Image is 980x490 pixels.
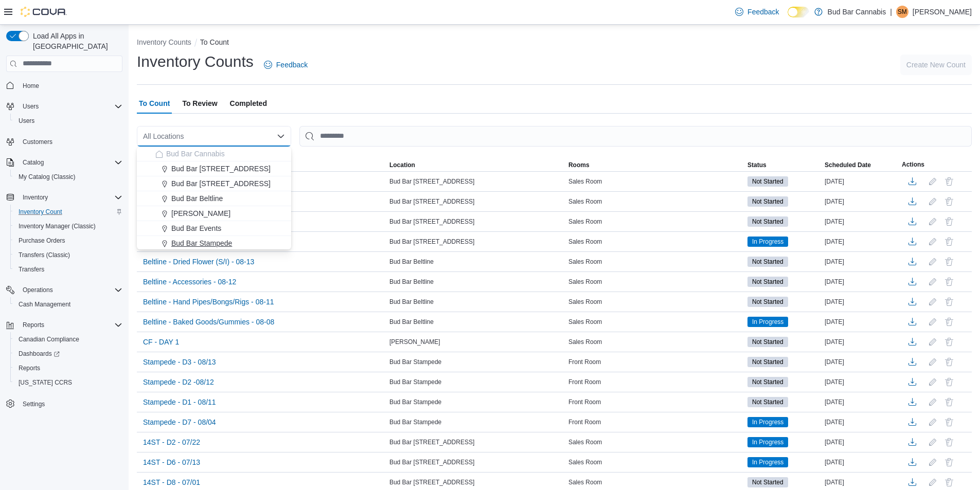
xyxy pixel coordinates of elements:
[143,297,274,307] span: Beltline - Hand Pipes/Bongs/Rigs - 08-11
[943,316,955,328] button: Delete
[139,394,220,410] button: Stampede - D1 - 08/11
[823,195,900,208] div: [DATE]
[566,456,745,468] div: Sales Room
[943,296,955,308] button: Delete
[14,234,122,247] span: Purchase Orders
[19,222,96,230] span: Inventory Manager (Classic)
[139,314,278,330] button: Beltline - Baked Goods/Gummies - 08-08
[747,357,788,367] span: Not Started
[14,249,74,261] a: Transfers (Classic)
[566,476,745,488] div: Sales Room
[747,237,788,247] span: In Progress
[260,55,312,75] a: Feedback
[10,297,127,312] button: Cash Management
[566,276,745,288] div: Sales Room
[926,294,939,310] button: Edit count details
[10,347,127,361] a: Dashboards
[926,434,939,450] button: Edit count details
[389,238,474,246] span: Bud Bar [STREET_ADDRESS]
[14,220,122,232] span: Inventory Manager (Classic)
[19,300,70,308] span: Cash Management
[926,414,939,430] button: Edit count details
[299,126,972,147] input: This is a search bar. After typing your query, hit enter to filter the results lower in the page.
[823,215,900,228] div: [DATE]
[828,6,886,18] p: Bud Bar Cannabis
[389,177,474,186] span: Bud Bar [STREET_ADDRESS]
[566,256,745,268] div: Sales Room
[14,298,122,311] span: Cash Management
[747,277,788,287] span: Not Started
[14,348,122,360] span: Dashboards
[2,78,127,93] button: Home
[926,334,939,350] button: Edit count details
[566,376,745,388] div: Front Room
[29,31,122,51] span: Load All Apps in [GEOGRAPHIC_DATA]
[926,354,939,370] button: Edit count details
[566,356,745,368] div: Front Room
[10,170,127,184] button: My Catalog (Classic)
[14,234,69,247] a: Purchase Orders
[19,135,122,148] span: Customers
[823,356,900,368] div: [DATE]
[171,223,221,233] span: Bud Bar Events
[752,418,783,427] span: In Progress
[926,374,939,390] button: Edit count details
[926,214,939,229] button: Edit count details
[823,159,900,171] button: Scheduled Date
[752,357,783,367] span: Not Started
[566,336,745,348] div: Sales Room
[137,38,191,46] button: Inventory Counts
[19,335,79,343] span: Canadian Compliance
[139,254,258,269] button: Beltline - Dried Flower (S/I) - 08-13
[23,138,52,146] span: Customers
[747,161,767,169] span: Status
[566,159,745,171] button: Rooms
[19,79,122,92] span: Home
[823,316,900,328] div: [DATE]
[747,317,788,327] span: In Progress
[943,336,955,348] button: Delete
[14,376,122,389] span: Washington CCRS
[19,350,60,358] span: Dashboards
[943,276,955,288] button: Delete
[143,397,216,407] span: Stampede - D1 - 08/11
[276,60,308,70] span: Feedback
[926,254,939,269] button: Edit count details
[143,477,200,487] span: 14ST - D8 - 07/01
[137,51,254,72] h1: Inventory Counts
[823,235,900,248] div: [DATE]
[14,171,80,183] a: My Catalog (Classic)
[14,206,122,218] span: Inventory Count
[389,258,434,266] span: Bud Bar Beltline
[943,396,955,408] button: Delete
[752,197,783,206] span: Not Started
[19,156,48,169] button: Catalog
[389,278,434,286] span: Bud Bar Beltline
[14,115,122,127] span: Users
[23,158,44,167] span: Catalog
[566,296,745,308] div: Sales Room
[745,159,823,171] button: Status
[752,217,783,226] span: Not Started
[898,6,907,18] span: SM
[19,251,70,259] span: Transfers (Classic)
[23,321,44,329] span: Reports
[19,398,49,410] a: Settings
[752,377,783,387] span: Not Started
[387,159,566,171] button: Location
[752,297,783,306] span: Not Started
[752,317,783,326] span: In Progress
[752,478,783,487] span: Not Started
[747,337,788,347] span: Not Started
[389,298,434,306] span: Bud Bar Beltline
[823,175,900,188] div: [DATE]
[19,284,122,296] span: Operations
[10,262,127,277] button: Transfers
[2,134,127,149] button: Customers
[943,256,955,268] button: Delete
[2,155,127,170] button: Catalog
[389,358,441,366] span: Bud Bar Stampede
[14,115,39,127] a: Users
[752,438,783,447] span: In Progress
[19,80,43,92] a: Home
